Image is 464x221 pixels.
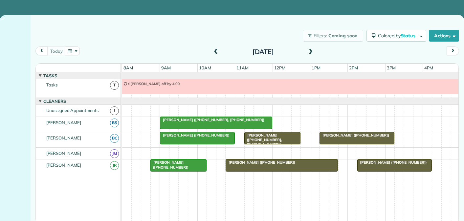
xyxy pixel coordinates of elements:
[386,65,397,70] span: 3pm
[423,65,434,70] span: 4pm
[401,33,417,39] span: Status
[110,106,119,115] span: !
[45,120,83,125] span: [PERSON_NAME]
[447,46,459,55] button: next
[150,160,188,169] span: [PERSON_NAME] ([PHONE_NUMBER])
[35,46,48,55] button: prev
[222,48,304,55] h2: [DATE]
[314,33,327,39] span: Filters:
[45,108,100,113] span: Unassigned Appointments
[45,82,59,87] span: Tasks
[357,160,427,165] span: [PERSON_NAME] ([PHONE_NUMBER])
[366,30,426,42] button: Colored byStatus
[45,135,83,140] span: [PERSON_NAME]
[429,30,459,42] button: Actions
[42,73,58,78] span: Tasks
[198,65,212,70] span: 10am
[310,65,322,70] span: 1pm
[110,149,119,158] span: JM
[110,134,119,143] span: BC
[225,160,296,165] span: [PERSON_NAME] ([PHONE_NUMBER])
[378,33,418,39] span: Colored by
[348,65,359,70] span: 2pm
[319,133,389,138] span: [PERSON_NAME] ([PHONE_NUMBER])
[244,133,282,147] span: [PERSON_NAME] ([PHONE_NUMBER], [PHONE_NUMBER])
[45,162,83,168] span: [PERSON_NAME]
[110,119,119,127] span: BS
[42,99,67,104] span: Cleaners
[160,118,265,122] span: [PERSON_NAME] ([PHONE_NUMBER], [PHONE_NUMBER])
[328,33,358,39] span: Coming soon
[160,65,172,70] span: 9am
[122,65,134,70] span: 8am
[127,82,180,86] span: [PERSON_NAME] off by 4:00
[160,133,230,138] span: [PERSON_NAME] ([PHONE_NUMBER])
[235,65,250,70] span: 11am
[110,161,119,170] span: JR
[47,46,65,55] button: today
[45,151,83,156] span: [PERSON_NAME]
[110,81,119,90] span: T
[273,65,287,70] span: 12pm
